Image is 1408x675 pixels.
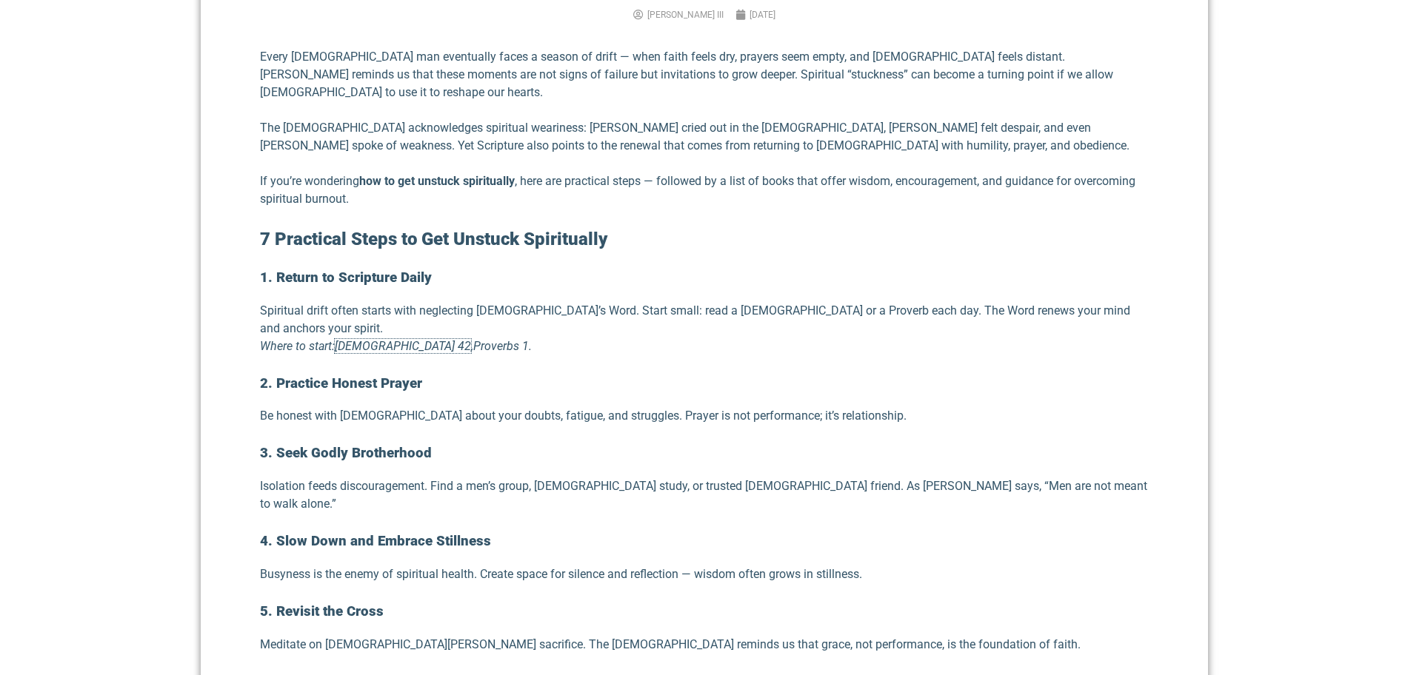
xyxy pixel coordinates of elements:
[647,10,724,20] span: [PERSON_NAME] III
[735,8,775,21] a: [DATE]
[260,565,1149,583] p: Busyness is the enemy of spiritual health. Create space for silence and reflection — wisdom often...
[260,119,1149,155] p: The [DEMOGRAPHIC_DATA] acknowledges spiritual weariness: [PERSON_NAME] cried out in the [DEMOGRAP...
[359,174,515,188] strong: how to get unstuck spiritually
[260,269,432,286] strong: 1. Return to Scripture Daily
[260,445,432,461] strong: 3. Seek Godly Brotherhood
[750,10,775,20] time: [DATE]
[260,302,1149,355] p: Spiritual drift often starts with neglecting [DEMOGRAPHIC_DATA]’s Word. Start small: read a [DEMO...
[260,533,491,549] strong: 4. Slow Down and Embrace Stillness
[260,636,1149,654] p: Meditate on [DEMOGRAPHIC_DATA][PERSON_NAME] sacrifice. The [DEMOGRAPHIC_DATA] reminds us that gra...
[260,477,1149,513] p: Isolation feeds discouragement. Find a men’s group, [DEMOGRAPHIC_DATA] study, or trusted [DEMOGRA...
[260,407,1149,425] p: Be honest with [DEMOGRAPHIC_DATA] about your doubts, fatigue, and struggles. Prayer is not perfor...
[335,339,471,353] a: [DEMOGRAPHIC_DATA] 42
[473,339,529,353] a: Proverbs 1
[260,48,1149,101] p: Every [DEMOGRAPHIC_DATA] man eventually faces a season of drift — when faith feels dry, prayers s...
[260,339,532,353] em: Where to start: , .
[260,603,384,619] strong: 5. Revisit the Cross
[260,172,1149,208] p: If you’re wondering , here are practical steps — followed by a list of books that offer wisdom, e...
[260,229,607,249] strong: 7 Practical Steps to Get Unstuck Spiritually
[260,375,422,392] strong: 2. Practice Honest Prayer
